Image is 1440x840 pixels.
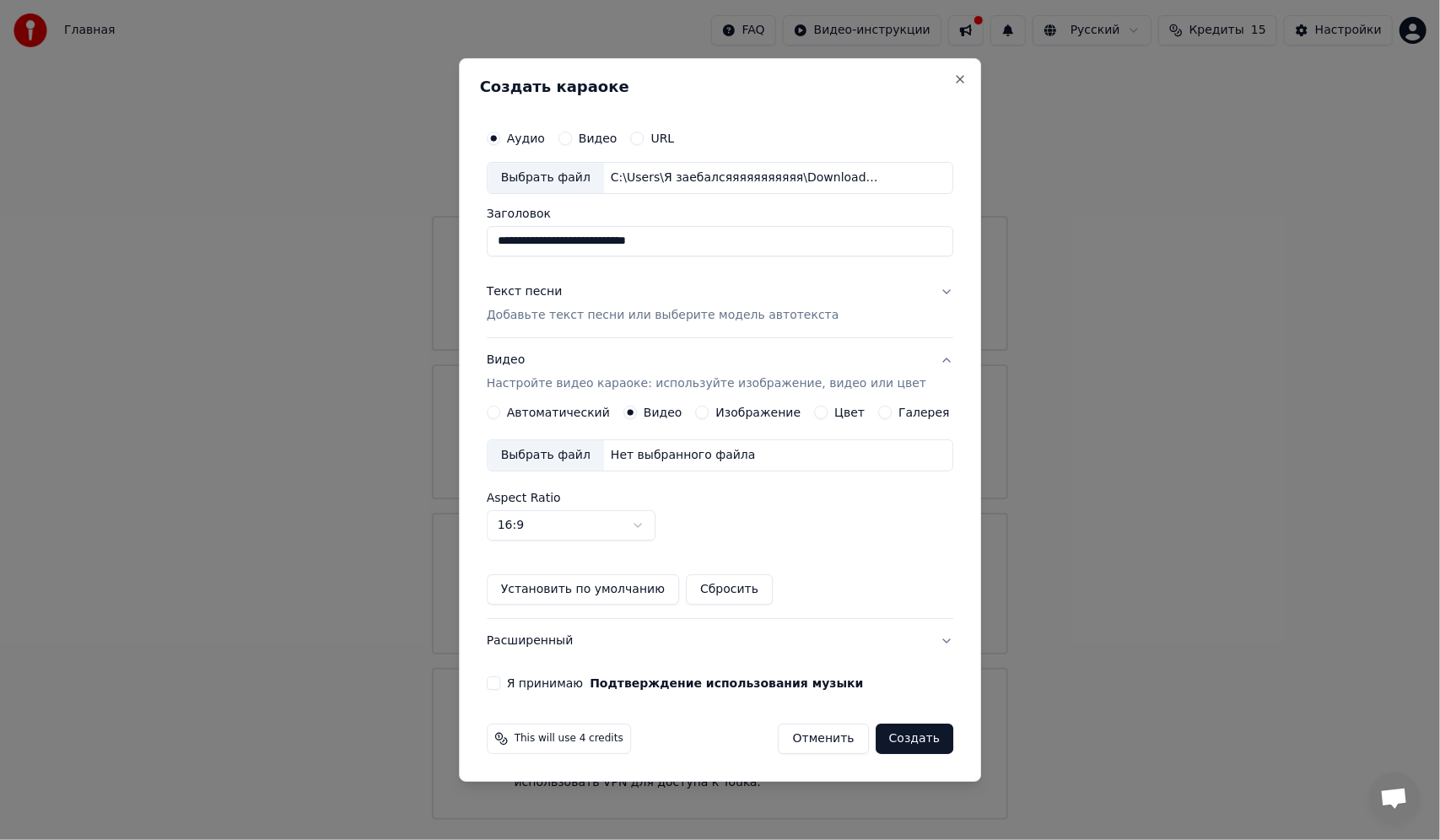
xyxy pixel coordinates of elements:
[487,283,563,300] div: Текст песни
[487,406,953,618] div: ВидеоНастройте видео караоке: используйте изображение, видео или цвет
[686,574,773,605] button: Сбросить
[487,207,953,219] label: Заголовок
[487,492,953,503] label: Aspect Ratio
[487,352,926,392] div: Видео
[898,407,950,418] label: Галерея
[507,677,864,689] label: Я принимаю
[604,170,891,186] div: C:\Users\Я заебалсяяяяяяяяяяя\Downloads\димочка билан.mp3
[590,677,863,689] button: Я принимаю
[716,407,801,418] label: Изображение
[487,338,953,406] button: ВидеоНастройте видео караоке: используйте изображение, видео или цвет
[644,407,682,418] label: Видео
[487,574,679,605] button: Установить по умолчанию
[876,724,953,754] button: Создать
[604,447,763,464] div: Нет выбранного файла
[579,132,618,144] label: Видео
[651,132,675,144] label: URL
[487,619,953,663] button: Расширенный
[487,270,953,337] button: Текст песниДобавьте текст песни или выберите модель автотекста
[834,407,865,418] label: Цвет
[487,375,926,392] p: Настройте видео караоке: используйте изображение, видео или цвет
[779,724,869,754] button: Отменить
[480,79,960,94] h2: Создать караоке
[487,307,839,324] p: Добавьте текст песни или выберите модель автотекста
[488,440,604,471] div: Выбрать файл
[507,407,610,418] label: Автоматический
[507,132,545,144] label: Аудио
[515,732,623,746] span: This will use 4 credits
[488,163,604,193] div: Выбрать файл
